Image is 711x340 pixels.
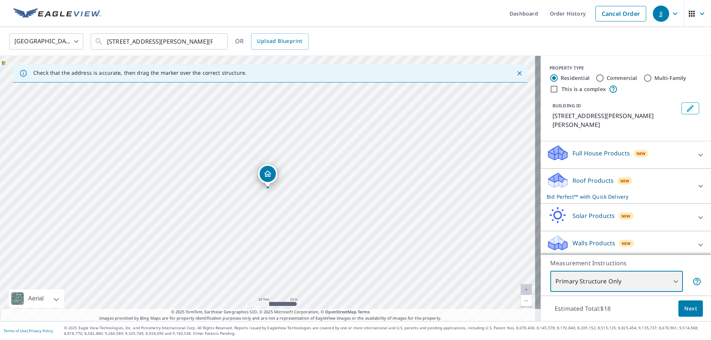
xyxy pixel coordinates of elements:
[654,74,687,82] label: Multi-Family
[171,309,370,315] span: © 2025 TomTom, Earthstar Geographics SIO, © 2025 Microsoft Corporation, ©
[573,211,615,220] p: Solar Products
[550,65,702,71] div: PROPERTY TYPE
[251,33,308,50] a: Upload Blueprint
[561,85,606,93] label: This is a complex
[684,304,697,313] span: Next
[678,300,703,317] button: Next
[257,37,302,46] span: Upload Blueprint
[550,259,701,267] p: Measurement Instructions
[29,328,53,333] a: Privacy Policy
[107,31,213,52] input: Search by address or latitude-longitude
[595,6,646,21] a: Cancel Order
[637,151,646,156] span: New
[573,176,614,185] p: Roof Products
[4,328,27,333] a: Terms of Use
[235,33,308,50] div: OR
[64,325,707,336] p: © 2025 Eagle View Technologies, Inc. and Pictometry International Corp. All Rights Reserved. Repo...
[573,149,630,158] p: Full House Products
[325,309,356,314] a: OpenStreetMap
[26,289,46,308] div: Aerial
[521,295,532,306] a: Current Level 20, Zoom Out
[358,309,370,314] a: Terms
[515,68,524,78] button: Close
[607,74,637,82] label: Commercial
[653,6,669,22] div: JJ
[573,239,615,248] p: Walls Products
[547,172,705,201] div: Roof ProductsNewBid Perfect™ with Quick Delivery
[258,164,277,187] div: Dropped pin, building 1, Residential property, 17507 Brown Rd Odessa, FL 33556
[9,31,83,52] div: [GEOGRAPHIC_DATA]
[547,144,705,165] div: Full House ProductsNew
[549,300,617,317] p: Estimated Total: $18
[553,111,678,129] p: [STREET_ADDRESS][PERSON_NAME][PERSON_NAME]
[9,289,64,308] div: Aerial
[13,8,101,19] img: EV Logo
[561,74,590,82] label: Residential
[547,234,705,255] div: Walls ProductsNew
[621,213,631,219] span: New
[550,271,683,292] div: Primary Structure Only
[547,207,705,228] div: Solar ProductsNew
[681,102,699,114] button: Edit building 1
[692,277,701,286] span: Your report will include only the primary structure on the property. For example, a detached gara...
[622,240,631,246] span: New
[547,193,692,201] p: Bid Perfect™ with Quick Delivery
[521,284,532,295] a: Current Level 20, Zoom In Disabled
[4,329,53,333] p: |
[553,102,581,109] p: BUILDING ID
[33,70,247,76] p: Check that the address is accurate, then drag the marker over the correct structure.
[620,178,630,184] span: New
